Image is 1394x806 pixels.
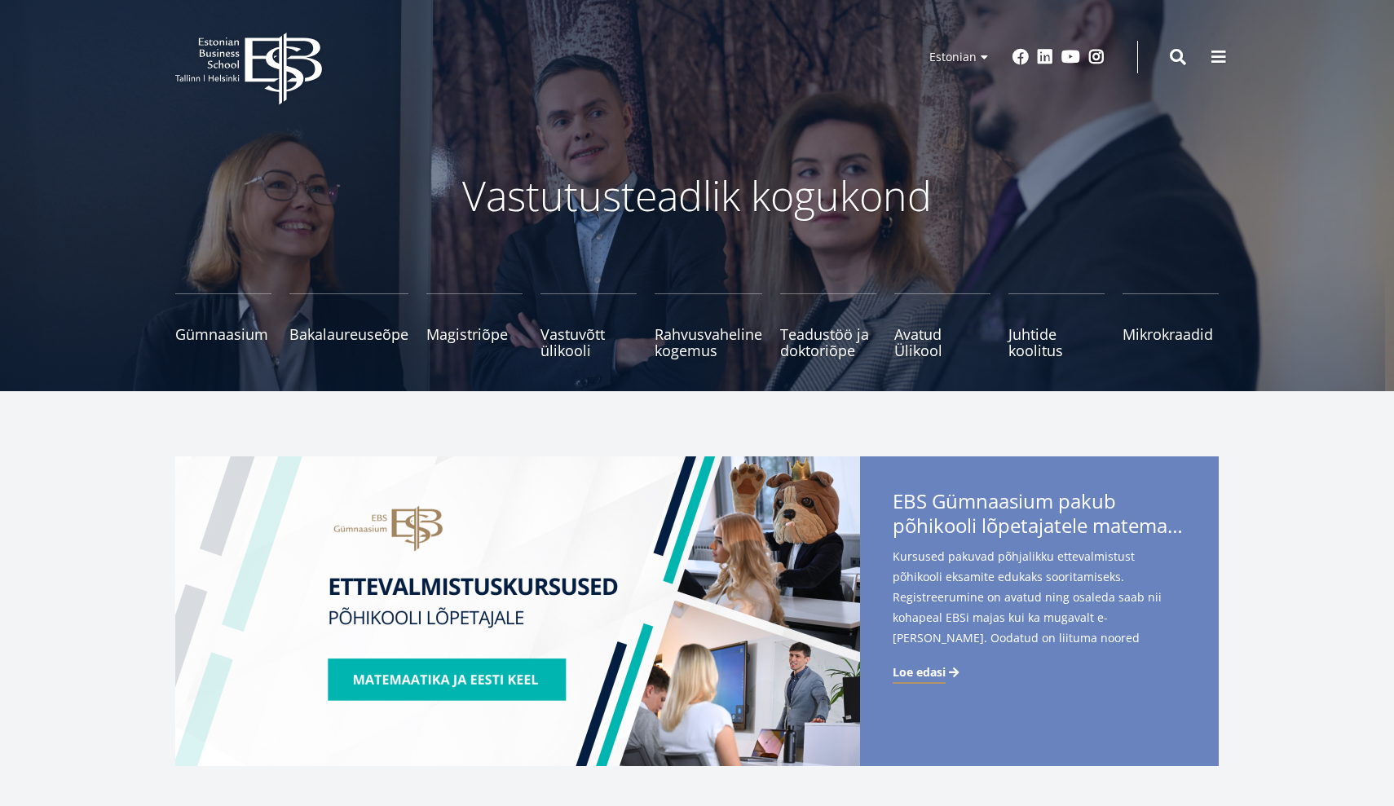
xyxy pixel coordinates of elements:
[893,489,1186,543] span: EBS Gümnaasium pakub
[780,326,876,359] span: Teadustöö ja doktoriõpe
[1123,326,1219,342] span: Mikrokraadid
[780,293,876,359] a: Teadustöö ja doktoriõpe
[175,293,271,359] a: Gümnaasium
[426,326,523,342] span: Magistriõpe
[1037,49,1053,65] a: Linkedin
[175,456,860,766] img: EBS Gümnaasiumi ettevalmistuskursused
[1012,49,1029,65] a: Facebook
[893,546,1186,674] span: Kursused pakuvad põhjalikku ettevalmistust põhikooli eksamite edukaks sooritamiseks. Registreerum...
[893,664,962,680] a: Loe edasi
[655,326,762,359] span: Rahvusvaheline kogemus
[1061,49,1080,65] a: Youtube
[289,326,408,342] span: Bakalaureuseõpe
[894,326,990,359] span: Avatud Ülikool
[175,326,271,342] span: Gümnaasium
[1008,326,1105,359] span: Juhtide koolitus
[655,293,762,359] a: Rahvusvaheline kogemus
[265,171,1129,220] p: Vastutusteadlik kogukond
[893,513,1186,538] span: põhikooli lõpetajatele matemaatika- ja eesti keele kursuseid
[894,293,990,359] a: Avatud Ülikool
[426,293,523,359] a: Magistriõpe
[1008,293,1105,359] a: Juhtide koolitus
[289,293,408,359] a: Bakalaureuseõpe
[893,664,946,680] span: Loe edasi
[1088,49,1105,65] a: Instagram
[540,293,637,359] a: Vastuvõtt ülikooli
[1123,293,1219,359] a: Mikrokraadid
[540,326,637,359] span: Vastuvõtt ülikooli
